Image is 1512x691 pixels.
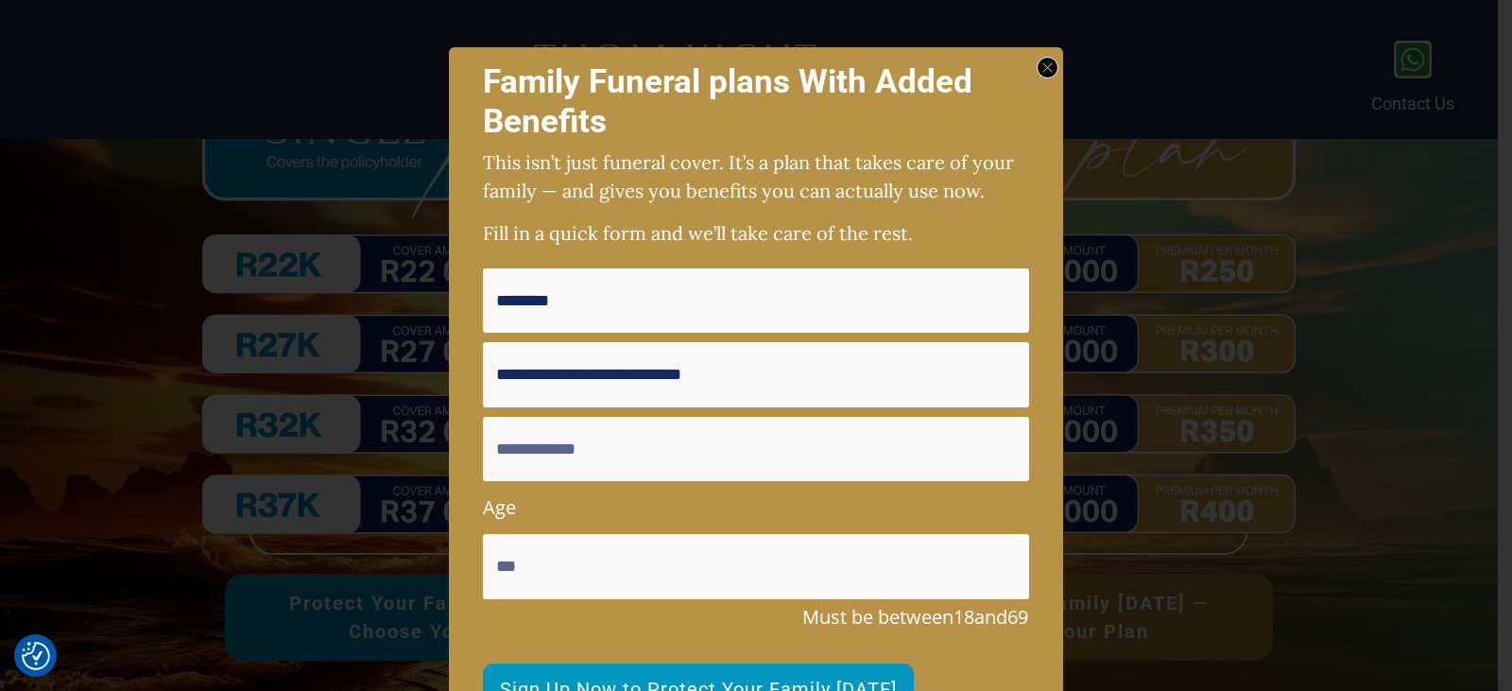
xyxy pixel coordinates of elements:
p: This isn’t just funeral cover. It’s a plan that takes care of your family — and gives you benefit... [483,144,1029,215]
h2: Family Funeral plans With Added Benefits [483,62,1029,142]
div: Must be between and [484,600,1028,634]
p: Fill in a quick form and we’ll take care of the rest. [483,215,1029,248]
div: Age [483,491,1029,525]
img: Revisit consent button [22,642,50,670]
button: Consent Preferences [22,642,50,670]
